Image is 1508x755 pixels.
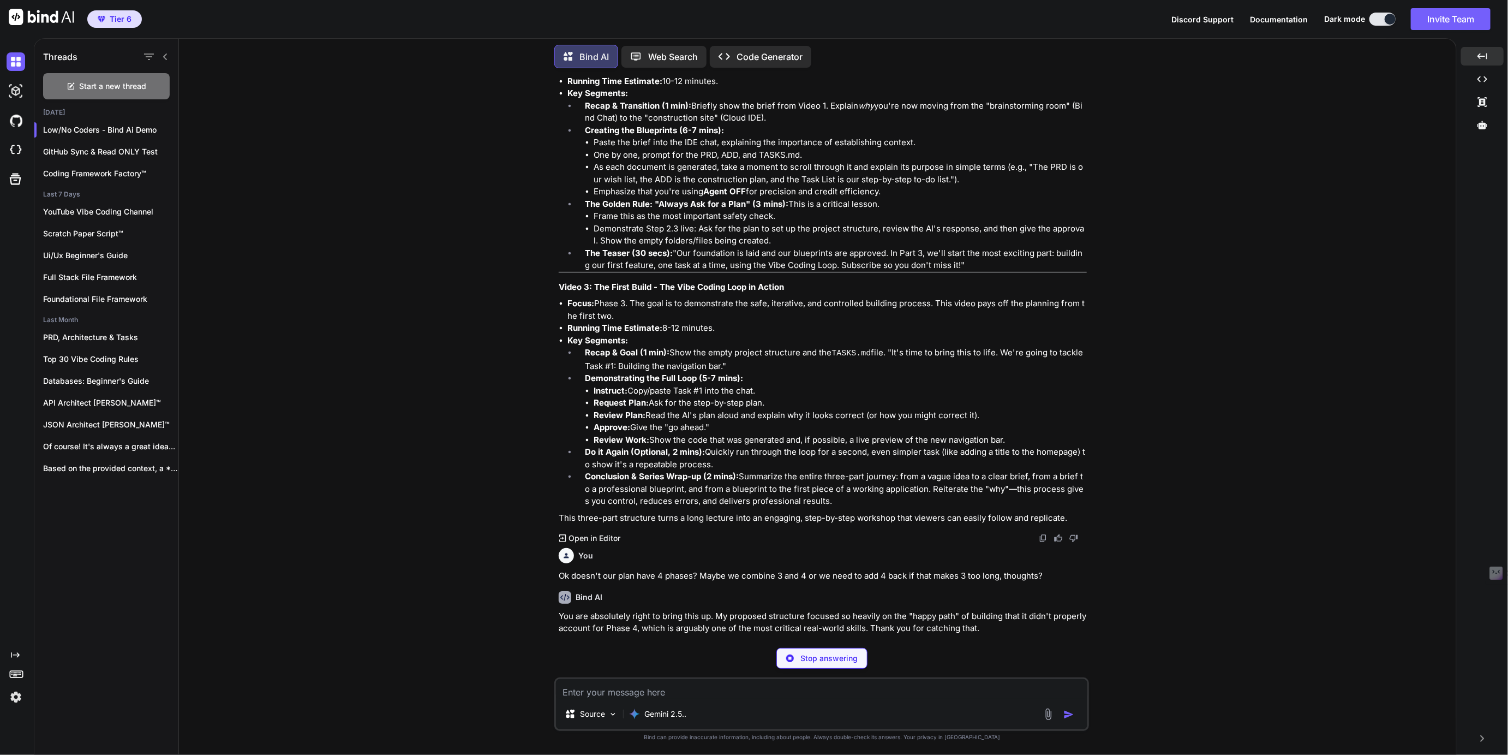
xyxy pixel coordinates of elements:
[629,709,640,720] img: Gemini 2.5 Pro
[1171,15,1234,24] span: Discord Support
[579,50,609,63] p: Bind AI
[594,149,1087,162] li: One by one, prompt for the PRD, ADD, and TASKS.md.
[594,161,1087,186] li: As each document is generated, take a moment to scroll through it and explain its purpose in simp...
[80,81,147,92] span: Start a new thread
[576,592,602,603] h6: Bind AI
[1171,14,1234,25] button: Discord Support
[594,385,627,396] strong: Instruct:
[554,733,1089,741] p: Bind can provide inaccurate information, including about people. Always double-check its answers....
[567,298,594,308] strong: Focus:
[559,512,1087,525] p: This three-part structure turns a long lecture into an engaging, step-by-step workshop that viewe...
[1042,708,1055,721] img: attachment
[43,419,178,430] p: JSON Architect [PERSON_NAME]™
[831,349,871,358] code: TASKS.md
[1054,534,1063,543] img: like
[7,141,25,159] img: cloudideIcon
[43,272,178,283] p: Full Stack File Framework
[703,186,746,197] strong: Agent OFF
[594,422,630,432] strong: Approve:
[737,50,803,63] p: Code Generator
[43,354,178,365] p: Top 30 Vibe Coding Rules
[1069,534,1078,543] img: dislike
[594,223,1087,247] li: Demonstrate Step 2.3 live: Ask for the plan to set up the project structure, review the AI's resp...
[594,421,1087,434] li: Give the "go ahead."
[1411,8,1491,30] button: Invite Team
[578,550,593,561] h6: You
[559,282,784,292] strong: Video 3: The First Build - The Vibe Coding Loop in Action
[594,410,645,420] strong: Review Plan:
[43,168,178,179] p: Coding Framework Factory™
[1250,14,1308,25] button: Documentation
[34,190,178,199] h2: Last 7 Days
[567,76,662,86] strong: Running Time Estimate:
[585,447,705,457] strong: Do it Again (Optional, 2 mins):
[644,709,686,720] p: Gemini 2.5..
[110,14,131,25] span: Tier 6
[585,100,691,111] strong: Recap & Transition (1 min):
[608,710,618,719] img: Pick Models
[559,570,1087,582] p: Ok doesn't our plan have 4 phases? Maybe we combine 3 and 4 or we need to add 4 back if that make...
[585,199,788,209] strong: The Golden Rule: "Always Ask for a Plan" (3 mins):
[594,435,649,445] strong: Review Work:
[576,471,1087,508] li: Summarize the entire three-part journey: from a vague idea to a clear brief, from a brief to a pr...
[1063,709,1074,720] img: icon
[567,335,628,346] strong: Key Segments:
[576,347,1087,372] li: Show the empty project structure and the file. "It's time to bring this to life. We're going to t...
[559,639,1087,652] p: Let's analyze the options.
[43,397,178,408] p: API Architect [PERSON_NAME]™
[594,397,1087,409] li: Ask for the step-by-step plan.
[43,50,77,63] h1: Threads
[567,322,1087,335] li: 8-12 minutes.
[580,709,605,720] p: Source
[576,446,1087,471] li: Quickly run through the loop for a second, even simpler task (like adding a title to the homepage...
[569,533,620,544] p: Open in Editor
[1039,534,1048,543] img: copy
[87,10,142,28] button: premiumTier 6
[43,146,178,157] p: GitHub Sync & Read ONLY Test
[43,441,178,452] p: Of course! It's always a great idea...
[576,247,1087,272] li: "Our foundation is laid and our blueprints are approved. In Part 3, we'll start the most exciting...
[858,100,874,111] em: why
[7,111,25,130] img: githubDark
[594,409,1087,422] li: Read the AI's plan aloud and explain why it looks correct (or how you might correct it).
[594,434,1087,447] li: Show the code that was generated and, if possible, a live preview of the new navigation bar.
[43,124,178,135] p: Low/No Coders - Bind Ai Demo
[567,323,662,333] strong: Running Time Estimate:
[576,198,1087,247] li: This is a critical lesson.
[43,228,178,239] p: Scratch Paper Script™
[585,125,724,135] strong: Creating the Blueprints (6-7 mins):
[800,653,858,664] p: Stop answering
[585,471,739,481] strong: Conclusion & Series Wrap-up (2 mins):
[1250,15,1308,24] span: Documentation
[594,186,1087,198] li: Emphasize that you're using for precision and credit efficiency.
[585,373,743,383] strong: Demonstrating the Full Loop (5-7 mins):
[567,88,628,98] strong: Key Segments:
[98,16,105,22] img: premium
[576,100,1087,124] li: Briefly show the brief from Video 1. Explain you're now moving from the "brainstorming room" (Bin...
[7,688,25,706] img: settings
[648,50,698,63] p: Web Search
[43,332,178,343] p: PRD, Architecture & Tasks
[34,316,178,324] h2: Last Month
[594,136,1087,149] li: Paste the brief into the IDE chat, explaining the importance of establishing context.
[43,250,178,261] p: Ui/Ux Beginner's Guide
[567,298,1087,322] li: Phase 3. The goal is to demonstrate the safe, iterative, and controlled building process. This vi...
[594,385,1087,397] li: Copy/paste Task #1 into the chat.
[34,108,178,117] h2: [DATE]
[585,347,669,358] strong: Recap & Goal (1 min):
[43,206,178,217] p: YouTube Vibe Coding Channel
[594,210,1087,223] li: Frame this as the most important safety check.
[7,52,25,71] img: darkChat
[585,248,673,258] strong: The Teaser (30 secs):
[7,82,25,100] img: darkAi-studio
[43,376,178,387] p: Databases: Beginner's Guide
[43,294,178,305] p: Foundational File Framework
[594,397,649,408] strong: Request Plan:
[1324,14,1365,25] span: Dark mode
[567,75,1087,88] li: 10-12 minutes.
[559,610,1087,635] p: You are absolutely right to bring this up. My proposed structure focused so heavily on the "happy...
[9,9,74,25] img: Bind AI
[43,463,178,474] p: Based on the provided context, a **PRD**...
